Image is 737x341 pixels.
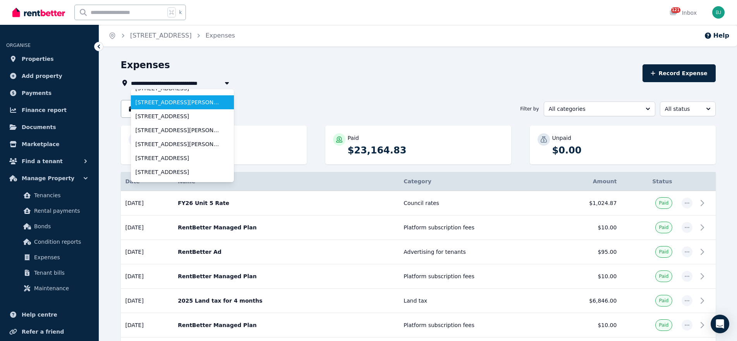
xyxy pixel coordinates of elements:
button: Manage Property [6,170,93,186]
p: RentBetter Managed Plan [178,321,394,329]
span: [STREET_ADDRESS] [136,112,220,120]
p: $23,164.83 [348,144,503,157]
a: Documents [6,119,93,135]
p: FY26 Unit 5 Rate [178,199,394,207]
a: Tenancies [9,188,89,203]
a: Expenses [9,250,89,265]
th: Amount [551,172,621,191]
span: Filter by [520,106,539,112]
span: Find a tenant [22,157,63,166]
button: Date filter [121,100,172,118]
span: Add property [22,71,62,81]
div: Inbox [670,9,697,17]
a: Properties [6,51,93,67]
a: Tenant bills [9,265,89,281]
td: Platform subscription fees [399,313,551,338]
th: Name [173,172,399,191]
button: Record Expense [643,64,715,82]
span: Paid [659,224,668,231]
span: Payments [22,88,52,98]
a: Refer a friend [6,324,93,339]
a: [STREET_ADDRESS] [130,32,192,39]
a: Condition reports [9,234,89,250]
a: Finance report [6,102,93,118]
span: Marketplace [22,139,59,149]
td: Platform subscription fees [399,264,551,289]
td: $10.00 [551,264,621,289]
td: Council rates [399,191,551,215]
td: $10.00 [551,313,621,338]
span: Refer a friend [22,327,64,336]
span: Help centre [22,310,57,319]
td: [DATE] [121,264,174,289]
td: Advertising for tenants [399,240,551,264]
a: Payments [6,85,93,101]
p: Unpaid [552,134,571,142]
nav: Breadcrumb [99,25,244,46]
p: Paid [348,134,359,142]
td: [DATE] [121,191,174,215]
span: [STREET_ADDRESS][PERSON_NAME] [136,98,220,106]
span: [STREET_ADDRESS][PERSON_NAME] [136,126,220,134]
span: Tenant bills [34,268,86,277]
td: [DATE] [121,313,174,338]
button: Find a tenant [6,153,93,169]
td: $10.00 [551,215,621,240]
span: k [179,9,182,15]
span: Paid [659,200,668,206]
p: RentBetter Managed Plan [178,272,394,280]
th: Status [621,172,677,191]
span: All status [665,105,700,113]
a: Add property [6,68,93,84]
span: 121 [671,7,680,13]
th: Category [399,172,551,191]
img: RentBetter [12,7,65,18]
button: All categories [544,102,655,116]
button: Help [704,31,729,40]
td: Platform subscription fees [399,215,551,240]
td: [DATE] [121,240,174,264]
span: Tenancies [34,191,86,200]
span: Expenses [34,253,86,262]
span: Paid [659,298,668,304]
a: Expenses [206,32,235,39]
a: Maintenance [9,281,89,296]
td: [DATE] [121,289,174,313]
img: Bom Jin [712,6,725,19]
span: Rental payments [34,206,86,215]
span: Bonds [34,222,86,231]
a: Marketplace [6,136,93,152]
span: Condition reports [34,237,86,246]
h1: Expenses [121,59,170,71]
td: [DATE] [121,215,174,240]
td: $1,024.87 [551,191,621,215]
td: Land tax [399,289,551,313]
span: Paid [659,273,668,279]
span: Documents [22,122,56,132]
span: Manage Property [22,174,74,183]
span: Properties [22,54,54,64]
span: All categories [549,105,639,113]
p: 2025 Land tax for 4 months [178,297,394,305]
span: Paid [659,249,668,255]
span: [STREET_ADDRESS] [136,154,220,162]
p: $0.00 [552,144,708,157]
span: Finance report [22,105,67,115]
span: Maintenance [34,284,86,293]
td: $95.00 [551,240,621,264]
th: Date [121,172,174,191]
div: Open Intercom Messenger [711,315,729,333]
span: [STREET_ADDRESS] [136,168,220,176]
span: ORGANISE [6,43,31,48]
button: All status [660,102,716,116]
span: Paid [659,322,668,328]
span: [STREET_ADDRESS][PERSON_NAME] [136,140,220,148]
p: RentBetter Managed Plan [178,224,394,231]
a: Help centre [6,307,93,322]
a: Rental payments [9,203,89,219]
a: Bonds [9,219,89,234]
td: $6,846.00 [551,289,621,313]
p: RentBetter Ad [178,248,394,256]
